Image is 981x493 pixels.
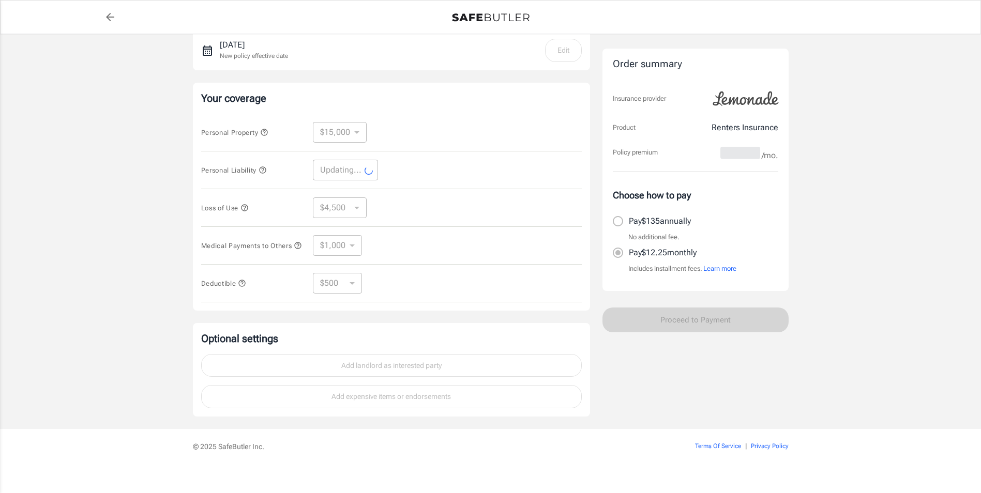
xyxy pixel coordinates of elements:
[629,215,691,227] p: Pay $135 annually
[751,442,789,450] a: Privacy Policy
[201,166,267,174] span: Personal Liability
[628,232,680,242] p: No additional fee.
[193,441,637,452] p: © 2025 SafeButler Inc.
[220,39,288,51] p: [DATE]
[628,264,736,274] p: Includes installment fees.
[707,84,784,113] img: Lemonade
[201,202,249,214] button: Loss of Use
[201,44,214,57] svg: New policy start date
[201,91,582,105] p: Your coverage
[613,57,778,72] div: Order summary
[613,122,636,133] p: Product
[762,148,778,163] span: /mo.
[613,147,658,158] p: Policy premium
[100,7,120,27] a: back to quotes
[703,264,736,274] button: Learn more
[695,442,741,450] a: Terms Of Service
[220,51,288,60] p: New policy effective date
[201,280,247,287] span: Deductible
[613,94,666,104] p: Insurance provider
[201,277,247,289] button: Deductible
[629,246,697,259] p: Pay $12.25 monthly
[201,204,249,212] span: Loss of Use
[201,164,267,176] button: Personal Liability
[201,331,582,346] p: Optional settings
[712,121,778,134] p: Renters Insurance
[201,126,268,138] button: Personal Property
[201,242,303,250] span: Medical Payments to Others
[745,442,747,450] span: |
[613,188,778,202] p: Choose how to pay
[452,13,530,22] img: Back to quotes
[201,129,268,136] span: Personal Property
[201,239,303,252] button: Medical Payments to Others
